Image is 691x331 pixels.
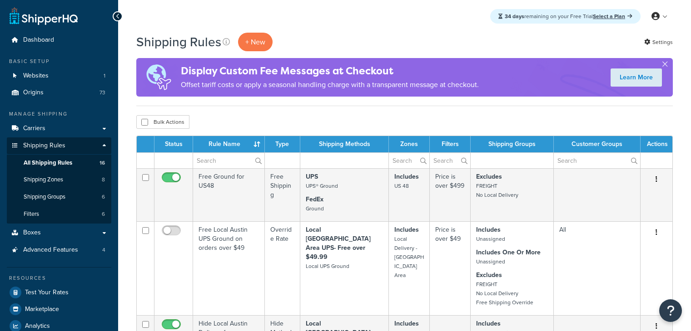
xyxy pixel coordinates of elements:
span: Origins [23,89,44,97]
span: Analytics [25,322,50,330]
li: Shipping Zones [7,171,111,188]
input: Search [430,153,470,168]
strong: Includes [394,172,419,181]
th: Actions [641,136,672,152]
span: 8 [102,176,105,184]
strong: Includes [476,319,501,328]
td: Free Ground for US48 [193,168,265,221]
span: Shipping Zones [24,176,63,184]
span: All Shipping Rules [24,159,72,167]
li: Shipping Rules [7,137,111,224]
td: Price is over $49 [430,221,471,315]
span: Test Your Rates [25,289,69,297]
input: Search [389,153,429,168]
span: Advanced Features [23,246,78,254]
strong: Excludes [476,172,502,181]
th: Status [154,136,193,152]
a: Shipping Zones 8 [7,171,111,188]
td: Free Local Austin UPS Ground on orders over $49 [193,221,265,315]
strong: Includes [394,319,419,328]
small: Unassigned [476,258,505,266]
a: Websites 1 [7,68,111,84]
a: Test Your Rates [7,284,111,301]
li: Websites [7,68,111,84]
span: 4 [102,246,105,254]
li: Origins [7,84,111,101]
span: Shipping Rules [23,142,65,150]
span: Shipping Groups [24,193,65,201]
strong: Local [GEOGRAPHIC_DATA] Area UPS- Free over $49.99 [306,225,371,262]
th: Shipping Methods [300,136,389,152]
td: All [554,221,641,315]
a: Select a Plan [593,12,632,20]
a: ShipperHQ Home [10,7,78,25]
th: Shipping Groups [471,136,554,152]
span: Boxes [23,229,41,237]
a: Settings [644,36,673,49]
strong: FedEx [306,195,323,204]
input: Search [554,153,640,168]
strong: 34 days [505,12,524,20]
strong: Includes One Or More [476,248,541,257]
div: Basic Setup [7,58,111,65]
li: Advanced Features [7,242,111,258]
a: Shipping Groups 6 [7,189,111,205]
small: Local UPS Ground [306,262,349,270]
li: Filters [7,206,111,223]
button: Open Resource Center [659,299,682,322]
a: Dashboard [7,32,111,49]
th: Filters [430,136,471,152]
small: FREIGHT No Local Delivery [476,182,518,199]
a: Carriers [7,120,111,137]
a: Origins 73 [7,84,111,101]
a: Learn More [611,68,662,87]
a: Filters 6 [7,206,111,223]
span: Websites [23,72,49,80]
span: 6 [102,210,105,218]
small: Ground [306,204,324,213]
td: Override Rate [265,221,300,315]
h1: Shipping Rules [136,33,221,51]
th: Rule Name : activate to sort column ascending [193,136,265,152]
span: Carriers [23,125,45,132]
span: Filters [24,210,39,218]
small: FREIGHT No Local Delivery Free Shipping Override [476,280,533,307]
a: Marketplace [7,301,111,317]
strong: Includes [394,225,419,234]
img: duties-banner-06bc72dcb5fe05cb3f9472aba00be2ae8eb53ab6f0d8bb03d382ba314ac3c341.png [136,58,181,97]
div: remaining on your Free Trial [490,9,641,24]
strong: UPS [306,172,318,181]
span: Dashboard [23,36,54,44]
span: 73 [99,89,105,97]
span: 6 [102,193,105,201]
span: Marketplace [25,306,59,313]
p: + New [238,33,273,51]
a: Boxes [7,224,111,241]
strong: Excludes [476,270,502,280]
p: Offset tariff costs or apply a seasonal handling charge with a transparent message at checkout. [181,78,479,91]
button: Bulk Actions [136,115,189,129]
div: Manage Shipping [7,110,111,118]
td: Price is over $499 [430,168,471,221]
small: UPS® Ground [306,182,338,190]
th: Customer Groups [554,136,641,152]
div: Resources [7,274,111,282]
td: Free Shipping [265,168,300,221]
span: 16 [99,159,105,167]
input: Search [193,153,264,168]
a: Shipping Rules [7,137,111,154]
small: Local Delivery - [GEOGRAPHIC_DATA] Area [394,235,424,279]
a: All Shipping Rules 16 [7,155,111,171]
li: All Shipping Rules [7,155,111,171]
span: 1 [104,72,105,80]
a: Advanced Features 4 [7,242,111,258]
th: Zones [389,136,430,152]
small: US 48 [394,182,409,190]
th: Type [265,136,300,152]
li: Shipping Groups [7,189,111,205]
